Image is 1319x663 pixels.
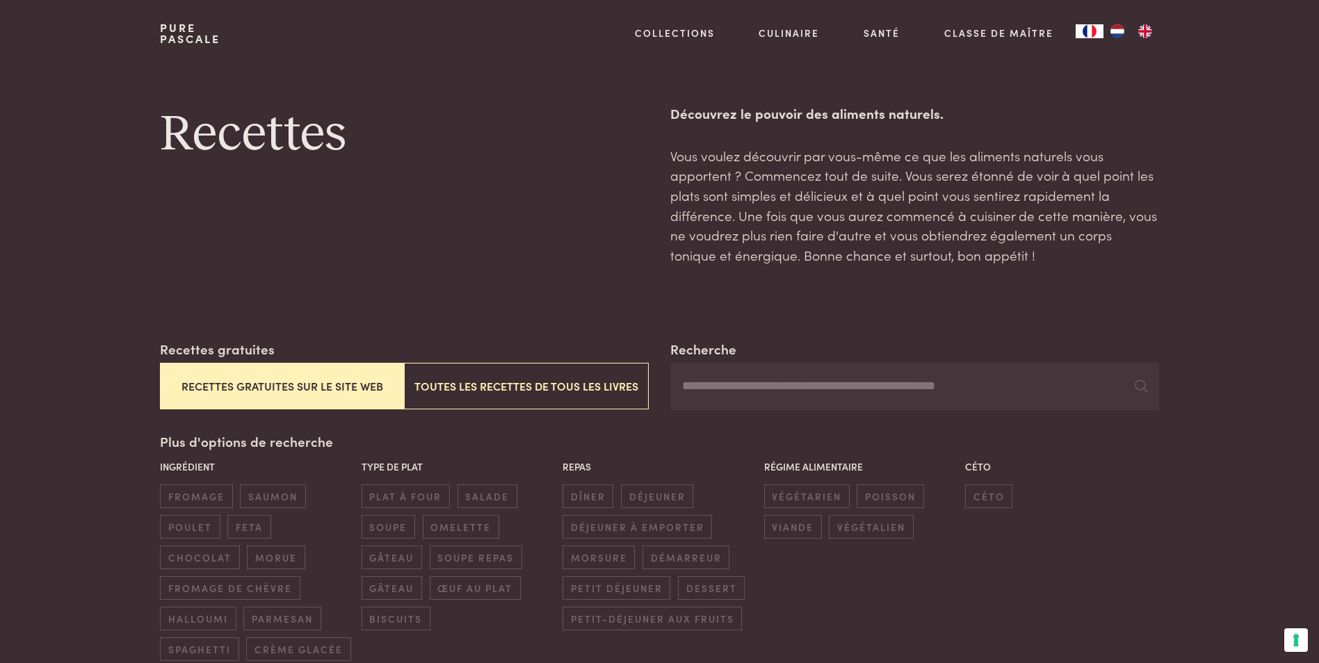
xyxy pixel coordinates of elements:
[404,363,648,409] button: Toutes les recettes de tous les livres
[1103,24,1159,38] ul: Language list
[563,459,756,474] p: Repas
[678,576,745,599] span: dessert
[670,339,736,359] label: Recherche
[965,459,1159,474] p: Céto
[247,546,305,568] span: morue
[160,363,404,409] button: Recettes gratuites sur le site web
[1076,24,1159,38] aside: Language selected: Français
[160,515,220,538] span: poulet
[243,607,321,630] span: parmesan
[670,146,1158,265] p: Vous voulez découvrir par vous-même ce que les aliments naturels vous apportent ? Commencez tout ...
[362,576,422,599] span: gâteau
[160,339,275,359] label: Recettes gratuites
[563,576,670,599] span: petit déjeuner
[362,484,450,507] span: plat à four
[642,546,729,568] span: démarreur
[430,576,521,599] span: œuf au plat
[160,576,300,599] span: fromage de chèvre
[458,484,517,507] span: salade
[864,26,900,40] a: Santé
[246,637,350,660] span: crème glacée
[362,607,430,630] span: biscuits
[160,459,354,474] p: Ingrédient
[857,484,923,507] span: poisson
[160,607,236,630] span: halloumi
[563,515,712,538] span: déjeuner à emporter
[1103,24,1131,38] a: NL
[965,484,1012,507] span: céto
[563,546,635,568] span: morsure
[362,546,422,568] span: gâteau
[563,484,613,507] span: dîner
[160,637,238,660] span: spaghetti
[160,546,239,568] span: chocolat
[227,515,270,538] span: feta
[764,515,822,538] span: viande
[430,546,522,568] span: soupe repas
[1076,24,1103,38] div: Language
[240,484,305,507] span: saumon
[362,459,556,474] p: Type de plat
[670,104,944,122] strong: Découvrez le pouvoir des aliments naturels.
[944,26,1053,40] a: Classe de maître
[160,484,232,507] span: fromage
[759,26,819,40] a: Culinaire
[423,515,499,538] span: omelette
[1284,628,1308,652] button: Vos préférences en matière de consentement pour les technologies de suivi
[1076,24,1103,38] a: FR
[764,484,850,507] span: végétarien
[563,607,742,630] span: petit-déjeuner aux fruits
[1131,24,1159,38] a: EN
[635,26,715,40] a: Collections
[362,515,415,538] span: soupe
[160,104,648,166] h1: Recettes
[160,22,220,44] a: PurePascale
[764,459,958,474] p: Régime alimentaire
[829,515,913,538] span: végétalien
[621,484,693,507] span: déjeuner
